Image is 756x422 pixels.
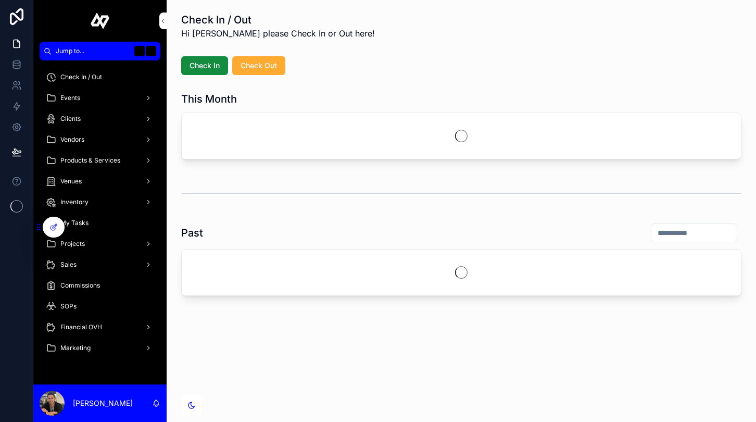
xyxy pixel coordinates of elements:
span: Marketing [60,344,91,352]
span: Products & Services [60,156,120,165]
span: Venues [60,177,82,185]
a: SOPs [40,297,160,316]
a: Clients [40,109,160,128]
span: Projects [60,240,85,248]
a: Venues [40,172,160,191]
img: App logo [91,13,110,29]
span: Check In / Out [60,73,102,81]
button: Check Out [232,56,285,75]
h1: Past [181,226,203,240]
a: Events [40,89,160,107]
button: Jump to...K [40,42,160,60]
span: SOPs [60,302,77,311]
span: Inventory [60,198,89,206]
p: [PERSON_NAME] [73,398,133,408]
span: Check In [190,60,220,71]
span: Events [60,94,80,102]
span: Clients [60,115,81,123]
a: Sales [40,255,160,274]
span: Hi [PERSON_NAME] please Check In or Out here! [181,27,375,40]
a: Marketing [40,339,160,357]
a: Commissions [40,276,160,295]
a: Products & Services [40,151,160,170]
span: K [147,47,155,55]
div: scrollable content [33,60,167,384]
h1: This Month [181,92,237,106]
a: Vendors [40,130,160,149]
span: Commissions [60,281,100,290]
span: Sales [60,260,77,269]
a: Financial OVH [40,318,160,337]
span: Check Out [241,60,277,71]
span: My Tasks [60,219,89,227]
a: My Tasks [40,214,160,232]
span: Vendors [60,135,84,144]
button: Check In [181,56,228,75]
h1: Check In / Out [181,13,375,27]
a: Projects [40,234,160,253]
a: Inventory [40,193,160,212]
span: Jump to... [56,47,130,55]
a: Check In / Out [40,68,160,86]
span: Financial OVH [60,323,102,331]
